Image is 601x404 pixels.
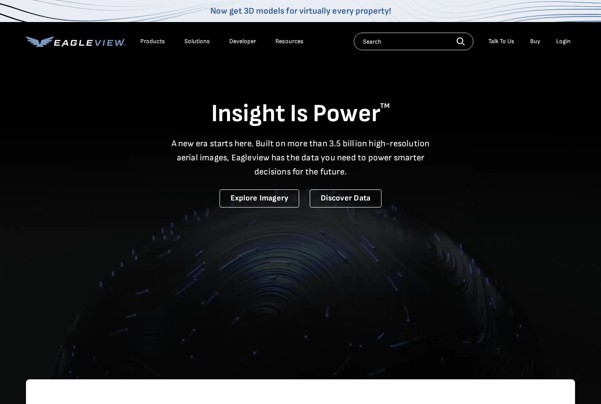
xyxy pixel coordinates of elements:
p: A new era starts here. Built on more than 3.5 billion high-resolution aerial images, Eagleview ha... [166,137,435,179]
a: Developer [229,37,256,45]
a: Now get 3D models for virtually every property! [210,6,391,16]
h1: Insight Is Power [26,99,575,130]
a: Explore Imagery [220,189,300,208]
div: Login [556,37,571,45]
sup: TM [380,102,390,110]
div: Resources [275,37,304,45]
a: Buy [530,37,540,45]
div: Talk To Us [488,37,514,45]
input: Search [354,33,473,50]
div: Products [140,37,165,45]
a: Discover Data [310,189,381,208]
div: Solutions [184,37,210,45]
